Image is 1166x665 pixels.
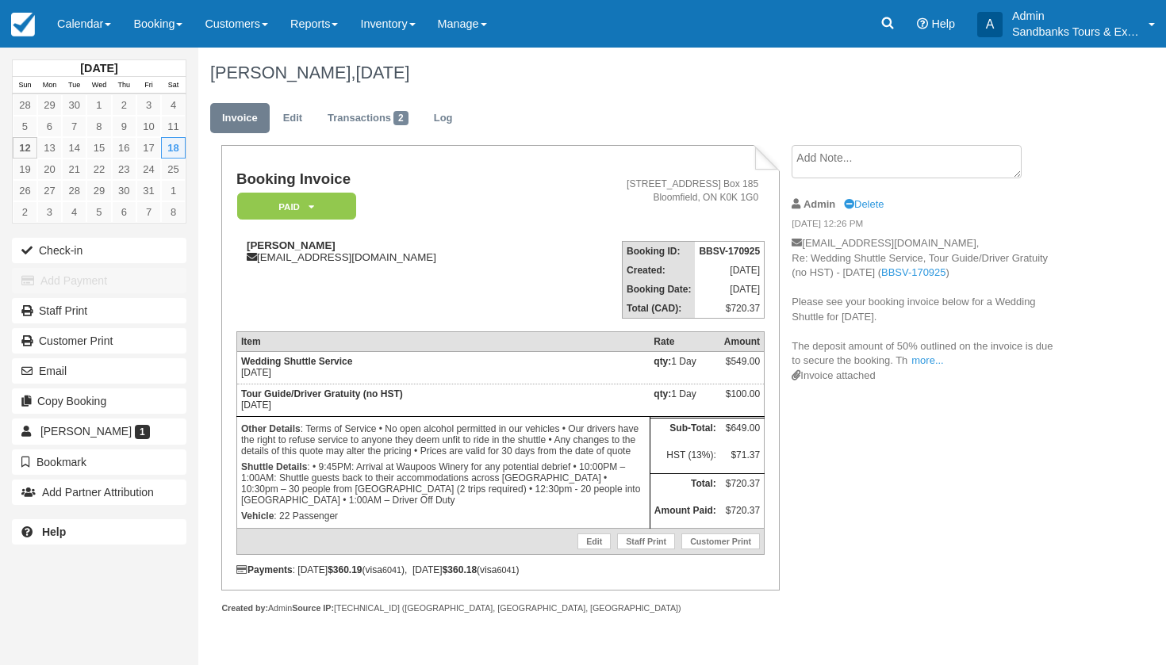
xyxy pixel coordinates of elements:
[86,201,111,223] a: 5
[161,77,186,94] th: Sat
[241,388,403,399] strong: Tour Guide/Driver Gratuity (no HST)
[161,137,186,159] a: 18
[650,418,720,445] th: Sub-Total:
[623,299,696,319] th: Total (CAD):
[86,94,111,116] a: 1
[236,384,650,417] td: [DATE]
[292,603,334,613] strong: Source IP:
[241,510,274,522] strong: Vehicle
[62,77,86,94] th: Tue
[62,116,86,137] a: 7
[650,384,720,417] td: 1 Day
[86,137,111,159] a: 15
[382,565,401,575] small: 6041
[13,94,37,116] a: 28
[241,423,301,434] strong: Other Details
[720,332,765,352] th: Amount
[112,159,136,180] a: 23
[236,564,293,575] strong: Payments
[221,602,779,614] div: Admin [TECHNICAL_ID] ([GEOGRAPHIC_DATA], [GEOGRAPHIC_DATA], [GEOGRAPHIC_DATA])
[804,198,835,210] strong: Admin
[210,103,270,134] a: Invoice
[917,18,928,29] i: Help
[241,356,352,367] strong: Wedding Shuttle Service
[62,180,86,201] a: 28
[247,239,336,251] strong: [PERSON_NAME]
[136,137,161,159] a: 17
[237,193,356,220] em: Paid
[271,103,314,134] a: Edit
[316,103,420,134] a: Transactions2
[86,116,111,137] a: 8
[161,94,186,116] a: 4
[550,178,758,204] address: [STREET_ADDRESS] Box 185 Bloomfield, ON K0K 1G0
[393,111,408,125] span: 2
[241,461,307,472] strong: Shuttle Details
[37,94,62,116] a: 29
[720,473,765,501] td: $720.37
[1012,8,1139,24] p: Admin
[650,473,720,501] th: Total:
[650,332,720,352] th: Rate
[1012,24,1139,40] p: Sandbanks Tours & Experiences
[13,77,37,94] th: Sun
[62,137,86,159] a: 14
[422,103,465,134] a: Log
[37,201,62,223] a: 3
[844,198,884,210] a: Delete
[241,421,646,459] p: : Terms of Service • No open alcohol permitted in our vehicles • Our drivers have the right to re...
[12,388,186,414] button: Copy Booking
[86,77,111,94] th: Wed
[62,159,86,180] a: 21
[12,358,186,384] button: Email
[699,246,760,257] strong: BBSV-170925
[236,332,650,352] th: Item
[13,137,37,159] a: 12
[12,418,186,444] a: [PERSON_NAME] 1
[136,159,161,180] a: 24
[911,354,943,366] a: more...
[136,116,161,137] a: 10
[135,425,150,439] span: 1
[623,280,696,299] th: Booking Date:
[792,217,1059,235] em: [DATE] 12:26 PM
[236,192,351,221] a: Paid
[112,94,136,116] a: 2
[112,137,136,159] a: 16
[86,180,111,201] a: 29
[241,459,646,508] p: : • 9:45PM: Arrival at Waupoos Winery for any potential debrief • 10:00PM – 1:00AM: Shuttle guest...
[650,501,720,529] th: Amount Paid:
[720,418,765,445] td: $649.00
[654,356,671,367] strong: qty
[210,63,1061,82] h1: [PERSON_NAME],
[931,17,955,30] span: Help
[161,159,186,180] a: 25
[720,501,765,529] td: $720.37
[241,508,646,524] p: : 22 Passenger
[37,77,62,94] th: Mon
[221,603,268,613] strong: Created by:
[236,171,543,188] h1: Booking Invoice
[13,201,37,223] a: 2
[136,180,161,201] a: 31
[112,201,136,223] a: 6
[12,328,186,354] a: Customer Print
[724,356,760,380] div: $549.00
[617,533,675,549] a: Staff Print
[720,445,765,473] td: $71.37
[12,480,186,505] button: Add Partner Attribution
[623,261,696,280] th: Created:
[161,180,186,201] a: 1
[577,533,611,549] a: Edit
[650,352,720,384] td: 1 Day
[62,94,86,116] a: 30
[650,445,720,473] td: HST (13%):
[37,180,62,201] a: 27
[12,298,186,323] a: Staff Print
[161,201,186,223] a: 8
[12,519,186,545] a: Help
[443,564,477,575] strong: $360.18
[80,62,117,75] strong: [DATE]
[136,201,161,223] a: 7
[112,116,136,137] a: 9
